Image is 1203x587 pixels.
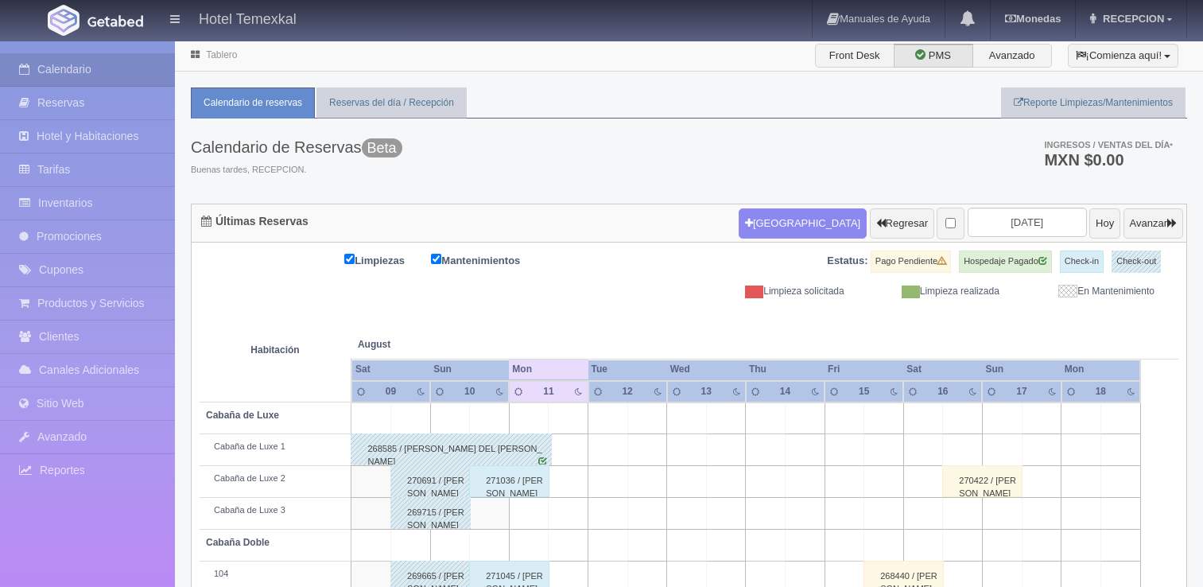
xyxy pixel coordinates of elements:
h4: Últimas Reservas [201,216,309,227]
span: RECEPCION [1099,13,1164,25]
a: Calendario de reservas [191,87,315,119]
div: 16 [931,385,955,398]
label: Check-out [1112,251,1161,273]
h4: Hotel Temexkal [199,8,297,28]
div: 18 [1089,385,1112,398]
b: Monedas [1005,13,1061,25]
button: Regresar [870,208,934,239]
div: 09 [379,385,403,398]
th: Sun [982,359,1061,380]
div: Cabaña de Luxe 1 [206,441,344,453]
label: Mantenimientos [431,251,544,269]
th: Sun [430,359,509,380]
button: Avanzar [1123,208,1183,239]
div: Cabaña de Luxe 3 [206,504,344,517]
div: 268585 / [PERSON_NAME] DEL [PERSON_NAME] [351,433,552,465]
div: Cabaña de Luxe 2 [206,472,344,485]
div: 270422 / [PERSON_NAME] [942,465,1023,497]
div: 270691 / [PERSON_NAME] [390,465,471,497]
th: Sat [351,359,430,380]
label: Avanzado [972,44,1052,68]
div: 269715 / [PERSON_NAME] [390,497,471,529]
a: Tablero [206,49,237,60]
img: Getabed [48,5,80,36]
div: 17 [1010,385,1034,398]
th: Mon [1061,359,1140,380]
label: Estatus: [827,254,867,269]
strong: Habitación [250,344,299,356]
div: 104 [206,568,344,581]
input: Limpiezas [344,254,355,264]
label: Pago Pendiente [871,251,951,273]
h3: Calendario de Reservas [191,138,402,156]
span: Beta [362,138,402,157]
a: Reporte Limpiezas/Mantenimientos [1001,87,1186,119]
div: 11 [537,385,561,398]
th: Wed [667,359,746,380]
label: PMS [894,44,973,68]
label: Front Desk [815,44,894,68]
b: Cabaña de Luxe [206,410,279,421]
input: Mantenimientos [431,254,441,264]
label: Check-in [1060,251,1104,273]
div: En Mantenimiento [1011,285,1166,298]
div: 13 [694,385,718,398]
div: Limpieza solicitada [701,285,856,298]
button: ¡Comienza aquí! [1068,44,1178,68]
b: Cabaña Doble [206,537,270,548]
div: 14 [774,385,797,398]
div: 12 [615,385,639,398]
div: 271036 / [PERSON_NAME] [469,465,549,497]
th: Sat [903,359,982,380]
img: Getabed [87,15,143,27]
th: Fri [825,359,903,380]
button: [GEOGRAPHIC_DATA] [739,208,867,239]
a: Reservas del día / Recepción [316,87,467,119]
button: Hoy [1089,208,1120,239]
div: Limpieza realizada [856,285,1011,298]
div: 10 [458,385,482,398]
label: Hospedaje Pagado [959,251,1052,273]
th: Mon [509,359,588,380]
span: Ingresos / Ventas del día [1044,140,1173,150]
div: 15 [852,385,876,398]
label: Limpiezas [344,251,429,269]
h3: MXN $0.00 [1044,152,1173,168]
span: August [358,338,503,352]
th: Thu [746,359,825,380]
span: Buenas tardes, RECEPCION. [191,164,402,177]
th: Tue [588,359,667,380]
